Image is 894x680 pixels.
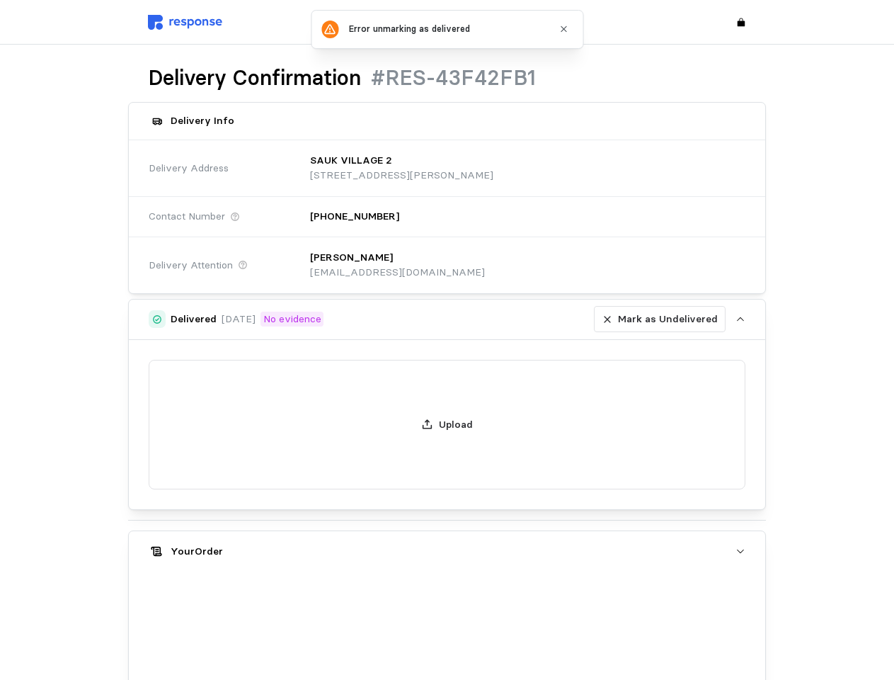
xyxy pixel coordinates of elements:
[618,312,718,327] p: Mark as Undelivered
[310,209,399,225] p: [PHONE_NUMBER]
[149,209,225,225] span: Contact Number
[263,312,321,327] p: No evidence
[171,544,223,559] h5: Your Order
[148,64,361,92] h1: Delivery Confirmation
[129,300,766,339] button: Delivered[DATE]No evidenceMark as Undelivered
[149,258,233,273] span: Delivery Attention
[310,265,485,280] p: [EMAIL_ADDRESS][DOMAIN_NAME]
[148,15,222,30] img: svg%3e
[371,64,536,92] h1: #RES-43F42FB1
[439,417,473,433] p: Upload
[310,153,392,169] p: SAUK VILLAGE 2
[594,306,726,333] button: Mark as Undelivered
[310,250,393,266] p: [PERSON_NAME]
[310,168,493,183] p: [STREET_ADDRESS][PERSON_NAME]
[149,161,229,176] span: Delivery Address
[171,113,234,128] h5: Delivery Info
[171,312,217,327] h5: Delivered
[129,531,766,571] button: YourOrder
[349,23,554,35] div: Error unmarking as delivered
[129,339,766,510] div: Delivered[DATE]No evidenceMark as Undelivered
[222,312,256,327] p: [DATE]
